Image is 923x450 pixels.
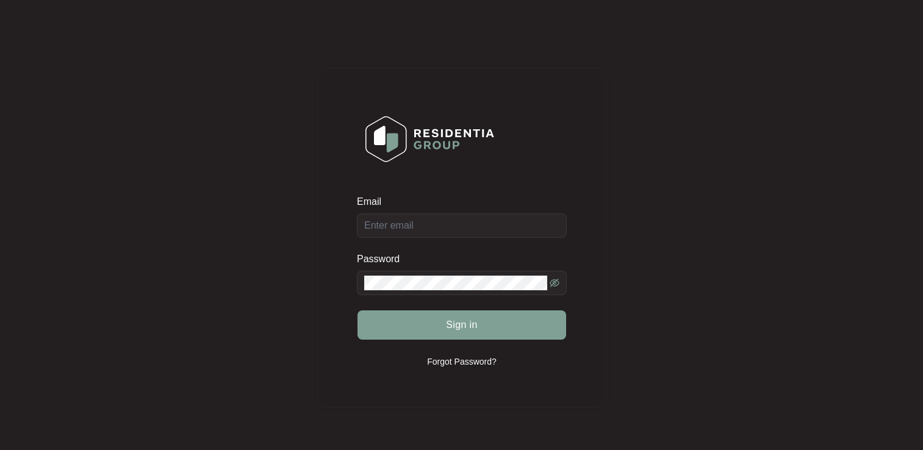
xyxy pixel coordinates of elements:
[357,196,390,208] label: Email
[427,355,497,368] p: Forgot Password?
[357,253,409,265] label: Password
[550,278,559,288] span: eye-invisible
[364,276,547,290] input: Password
[357,213,567,238] input: Email
[446,318,478,332] span: Sign in
[357,108,502,170] img: Login Logo
[357,310,566,340] button: Sign in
